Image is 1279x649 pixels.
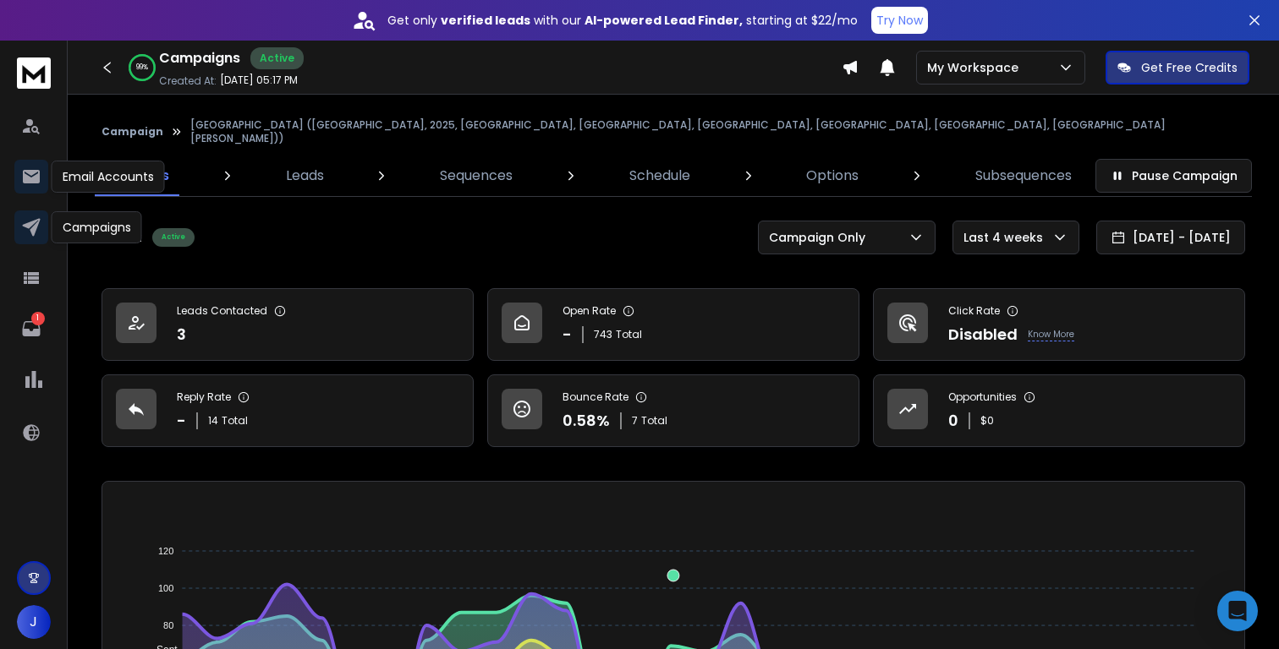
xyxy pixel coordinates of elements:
p: 1 [31,312,45,325]
p: Created At: [159,74,217,88]
p: [GEOGRAPHIC_DATA] ([GEOGRAPHIC_DATA], 2025, [GEOGRAPHIC_DATA], [GEOGRAPHIC_DATA], [GEOGRAPHIC_DAT... [190,118,1245,145]
p: Disabled [948,323,1018,346]
p: Get Free Credits [1141,59,1238,76]
p: [DATE] 05:17 PM [220,74,298,87]
span: 7 [632,414,638,428]
a: Open Rate-743Total [487,288,859,361]
p: Click Rate [948,304,1000,318]
button: Pause Campaign [1095,159,1252,193]
p: Reply Rate [177,390,231,404]
p: 0 [948,409,958,433]
p: Get only with our starting at $22/mo [387,12,858,29]
p: Subsequences [975,166,1072,186]
button: [DATE] - [DATE] [1096,221,1245,254]
a: Leads [276,155,334,196]
span: Total [616,328,642,341]
span: Total [641,414,667,428]
p: $ 0 [980,414,994,428]
tspan: 80 [163,620,173,630]
p: Open Rate [563,304,616,318]
button: Campaign [102,125,163,139]
strong: AI-powered Lead Finder, [585,12,743,29]
h1: Campaigns [159,48,240,68]
tspan: 120 [158,546,173,556]
a: Sequences [430,155,523,196]
p: 99 % [136,63,148,73]
a: Analytics [95,155,179,196]
strong: verified leads [441,12,530,29]
p: 3 [177,323,186,346]
button: J [17,605,51,639]
div: Open Intercom Messenger [1217,591,1258,631]
div: Email Accounts [52,161,165,193]
a: Bounce Rate0.58%7Total [487,374,859,447]
a: 1 [14,312,48,346]
a: Options [796,155,869,196]
p: Last 4 weeks [963,229,1050,246]
p: Know More [1028,328,1074,341]
a: Schedule [619,155,700,196]
button: Get Free Credits [1106,51,1249,85]
p: Campaign Only [769,229,872,246]
p: - [563,323,572,346]
p: Schedule [629,166,690,186]
a: Click RateDisabledKnow More [873,288,1245,361]
a: Reply Rate-14Total [102,374,474,447]
p: - [177,409,186,433]
p: Leads [286,166,324,186]
div: Campaigns [52,211,142,243]
p: Try Now [876,12,923,29]
a: Opportunities0$0 [873,374,1245,447]
tspan: 100 [158,583,173,593]
a: Subsequences [965,155,1082,196]
span: Total [222,414,248,428]
a: Leads Contacted3 [102,288,474,361]
span: 14 [208,414,218,428]
button: Try Now [871,7,928,34]
p: Bounce Rate [563,390,629,404]
p: Leads Contacted [177,304,267,318]
p: Opportunities [948,390,1017,404]
img: logo [17,57,51,89]
div: Active [250,47,304,69]
p: My Workspace [927,59,1025,76]
span: 743 [594,328,612,341]
p: 0.58 % [563,409,610,433]
div: Active [152,228,195,247]
p: Sequences [440,166,513,186]
p: Options [806,166,859,186]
